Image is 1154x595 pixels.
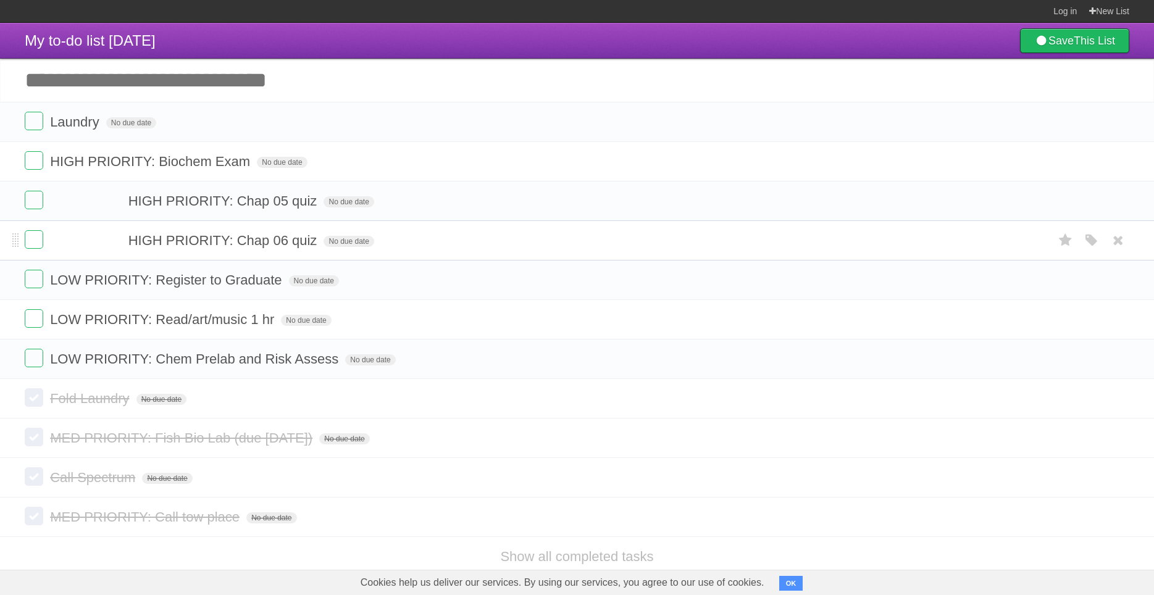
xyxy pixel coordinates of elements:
[25,112,43,130] label: Done
[50,391,132,406] span: Fold Laundry
[25,191,43,209] label: Done
[50,509,243,525] span: MED PRIORITY: Call tow place
[25,507,43,525] label: Done
[50,430,316,446] span: MED PRIORITY: Fish Bio Lab (due [DATE])
[289,275,339,286] span: No due date
[319,433,369,444] span: No due date
[25,467,43,486] label: Done
[324,196,374,207] span: No due date
[1054,230,1077,251] label: Star task
[50,193,320,209] span: ⠀ ⠀ ⠀ ⠀ ⠀ ⠀HIGH PRIORITY: Chap 05 quiz
[50,233,320,248] span: ⠀ ⠀ ⠀ ⠀ ⠀ ⠀HIGH PRIORITY: Chap 06 quiz
[324,236,374,247] span: No due date
[50,114,102,130] span: Laundry
[50,351,341,367] span: LOW PRIORITY: Chem Prelab and Risk Assess
[25,270,43,288] label: Done
[25,428,43,446] label: Done
[257,157,307,168] span: No due date
[1020,28,1129,53] a: SaveThis List
[25,230,43,249] label: Done
[50,470,138,485] span: Call Spectrum
[1074,35,1115,47] b: This List
[246,512,296,523] span: No due date
[50,154,253,169] span: HIGH PRIORITY: Biochem Exam
[50,312,277,327] span: LOW PRIORITY: Read/art/music 1 hr
[50,272,285,288] span: LOW PRIORITY: Register to Graduate
[25,309,43,328] label: Done
[25,151,43,170] label: Done
[500,549,653,564] a: Show all completed tasks
[345,354,395,365] span: No due date
[106,117,156,128] span: No due date
[136,394,186,405] span: No due date
[779,576,803,591] button: OK
[25,388,43,407] label: Done
[348,570,777,595] span: Cookies help us deliver our services. By using our services, you agree to our use of cookies.
[142,473,192,484] span: No due date
[25,349,43,367] label: Done
[25,32,156,49] span: My to-do list [DATE]
[281,315,331,326] span: No due date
